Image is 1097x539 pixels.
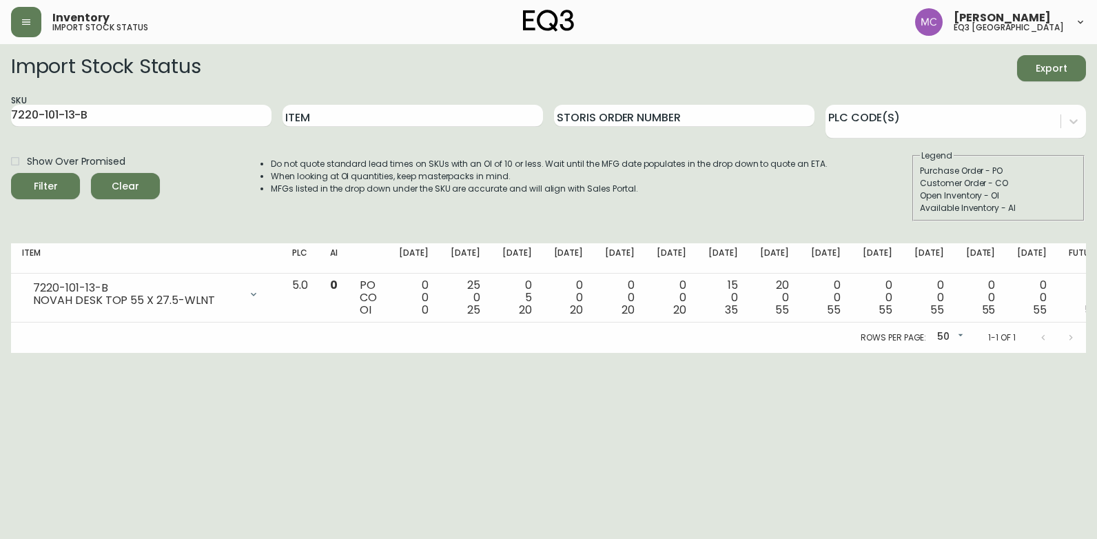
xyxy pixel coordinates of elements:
div: 0 0 [605,279,635,316]
legend: Legend [920,150,954,162]
div: 15 0 [708,279,738,316]
div: 0 0 [863,279,892,316]
span: 35 [725,302,738,318]
button: Filter [11,173,80,199]
div: 0 0 [554,279,584,316]
th: [DATE] [543,243,595,274]
span: 0 [422,302,429,318]
span: [PERSON_NAME] [954,12,1051,23]
td: 5.0 [281,274,319,323]
p: 1-1 of 1 [988,332,1016,344]
img: 6dbdb61c5655a9a555815750a11666cc [915,8,943,36]
li: When looking at OI quantities, keep masterpacks in mind. [271,170,828,183]
span: 55 [982,302,996,318]
span: 20 [622,302,635,318]
th: [DATE] [697,243,749,274]
th: [DATE] [852,243,903,274]
th: [DATE] [491,243,543,274]
div: NOVAH DESK TOP 55 X 27.5-WLNT [33,294,240,307]
div: Available Inventory - AI [920,202,1077,214]
div: 0 0 [1017,279,1047,316]
div: Purchase Order - PO [920,165,1077,177]
th: [DATE] [749,243,801,274]
div: 0 5 [502,279,532,316]
span: 25 [467,302,480,318]
h5: eq3 [GEOGRAPHIC_DATA] [954,23,1064,32]
div: 20 0 [760,279,790,316]
div: 7220-101-13-BNOVAH DESK TOP 55 X 27.5-WLNT [22,279,270,309]
div: PO CO [360,279,377,316]
th: Item [11,243,281,274]
span: 0 [330,277,338,293]
th: PLC [281,243,319,274]
th: [DATE] [955,243,1007,274]
img: logo [523,10,574,32]
li: Do not quote standard lead times on SKUs with an OI of 10 or less. Wait until the MFG date popula... [271,158,828,170]
span: 20 [519,302,532,318]
th: [DATE] [903,243,955,274]
span: Show Over Promised [27,154,125,169]
span: 55 [1033,302,1047,318]
th: [DATE] [646,243,697,274]
div: 0 0 [657,279,686,316]
h2: Import Stock Status [11,55,201,81]
th: [DATE] [594,243,646,274]
th: [DATE] [1006,243,1058,274]
div: Open Inventory - OI [920,190,1077,202]
div: 50 [932,326,966,349]
button: Clear [91,173,160,199]
div: 0 0 [811,279,841,316]
div: 25 0 [451,279,480,316]
div: 7220-101-13-B [33,282,240,294]
span: Inventory [52,12,110,23]
li: MFGs listed in the drop down under the SKU are accurate and will align with Sales Portal. [271,183,828,195]
div: 0 0 [966,279,996,316]
div: 0 0 [914,279,944,316]
span: 20 [673,302,686,318]
th: [DATE] [800,243,852,274]
span: Export [1028,60,1075,77]
button: Export [1017,55,1086,81]
th: [DATE] [388,243,440,274]
span: 55 [930,302,944,318]
span: 55 [879,302,892,318]
span: 55 [827,302,841,318]
th: AI [319,243,349,274]
span: 55 [775,302,789,318]
th: [DATE] [440,243,491,274]
div: Filter [34,178,58,195]
span: Clear [102,178,149,195]
span: 20 [570,302,583,318]
div: 0 0 [399,279,429,316]
h5: import stock status [52,23,148,32]
span: OI [360,302,371,318]
div: Customer Order - CO [920,177,1077,190]
p: Rows per page: [861,332,926,344]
